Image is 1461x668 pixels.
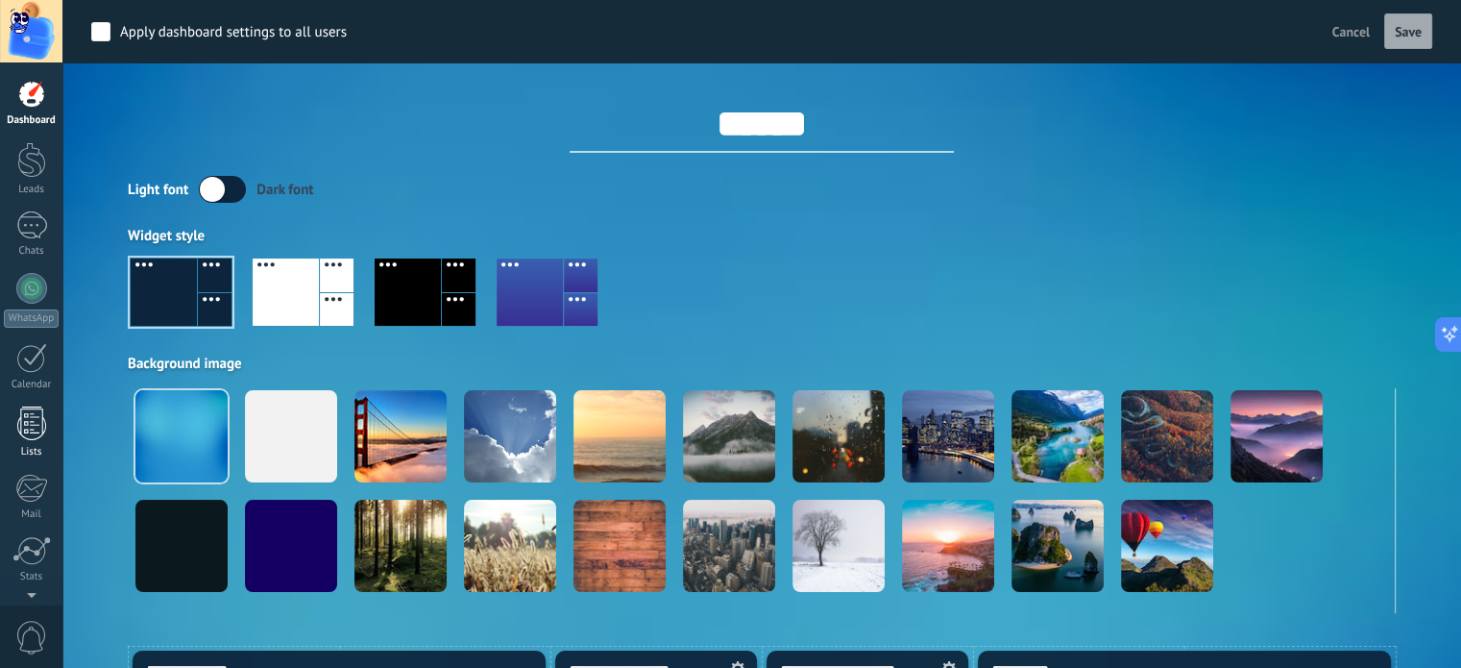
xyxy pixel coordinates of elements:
[4,114,60,127] div: Dashboard
[128,227,1396,245] div: Widget style
[4,571,60,583] div: Stats
[256,181,313,199] div: Dark font
[120,23,347,42] div: Apply dashboard settings to all users
[4,379,60,391] div: Calendar
[1325,17,1377,46] button: Cancel
[4,309,59,328] div: WhatsApp
[4,184,60,196] div: Leads
[4,245,60,258] div: Chats
[4,446,60,458] div: Lists
[128,355,1396,373] div: Background image
[4,508,60,521] div: Mail
[128,181,188,199] div: Light font
[1384,13,1432,50] button: Save
[1332,23,1370,40] span: Cancel
[1395,25,1422,38] span: Save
